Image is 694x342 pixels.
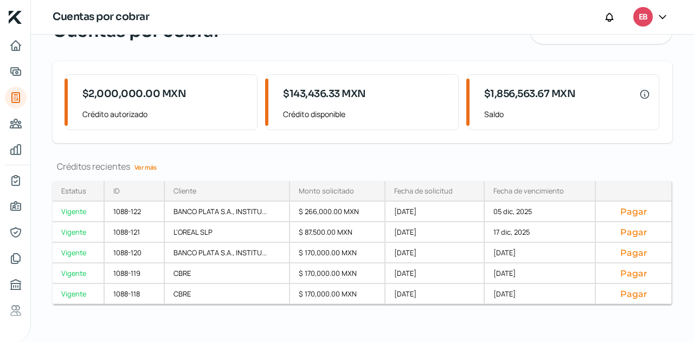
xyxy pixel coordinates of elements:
[105,284,165,305] div: 1088-118
[484,87,576,101] span: $1,856,563.67 MXN
[385,202,485,222] div: [DATE]
[5,196,27,217] a: Información general
[105,243,165,263] div: 1088-120
[5,222,27,243] a: Representantes
[113,186,120,196] div: ID
[105,263,165,284] div: 1088-119
[605,247,663,258] button: Pagar
[5,87,27,108] a: Tus créditos
[173,186,196,196] div: Cliente
[639,11,647,24] span: EB
[290,263,386,284] div: $ 170,000.00 MXN
[5,61,27,82] a: Adelantar facturas
[82,87,187,101] span: $2,000,000.00 MXN
[5,248,27,269] a: Documentos
[485,202,596,222] div: 05 dic, 2025
[290,202,386,222] div: $ 266,000.00 MXN
[165,243,290,263] div: BANCO PLATA S.A., INSTITU...
[130,159,161,176] a: Ver más
[385,284,485,305] div: [DATE]
[5,274,27,295] a: Buró de crédito
[5,300,27,321] a: Referencias
[485,263,596,284] div: [DATE]
[290,243,386,263] div: $ 170,000.00 MXN
[53,160,672,172] div: Créditos recientes
[82,107,248,121] span: Crédito autorizado
[53,9,149,25] h1: Cuentas por cobrar
[165,263,290,284] div: CBRE
[485,222,596,243] div: 17 dic, 2025
[485,243,596,263] div: [DATE]
[5,170,27,191] a: Mi contrato
[385,222,485,243] div: [DATE]
[290,222,386,243] div: $ 87,500.00 MXN
[605,206,663,217] button: Pagar
[53,202,105,222] a: Vigente
[5,113,27,134] a: Pago a proveedores
[385,263,485,284] div: [DATE]
[605,227,663,237] button: Pagar
[385,243,485,263] div: [DATE]
[283,87,366,101] span: $143,436.33 MXN
[53,222,105,243] a: Vigente
[53,284,105,305] a: Vigente
[283,107,449,121] span: Crédito disponible
[53,263,105,284] a: Vigente
[394,186,453,196] div: Fecha de solicitud
[484,107,650,121] span: Saldo
[485,284,596,305] div: [DATE]
[165,222,290,243] div: L'OREAL SLP
[165,202,290,222] div: BANCO PLATA S.A., INSTITU...
[493,186,564,196] div: Fecha de vencimiento
[290,284,386,305] div: $ 170,000.00 MXN
[61,186,86,196] div: Estatus
[105,202,165,222] div: 1088-122
[299,186,354,196] div: Monto solicitado
[53,243,105,263] a: Vigente
[105,222,165,243] div: 1088-121
[605,288,663,299] button: Pagar
[5,139,27,160] a: Mis finanzas
[605,268,663,279] button: Pagar
[5,35,27,56] a: Inicio
[165,284,290,305] div: CBRE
